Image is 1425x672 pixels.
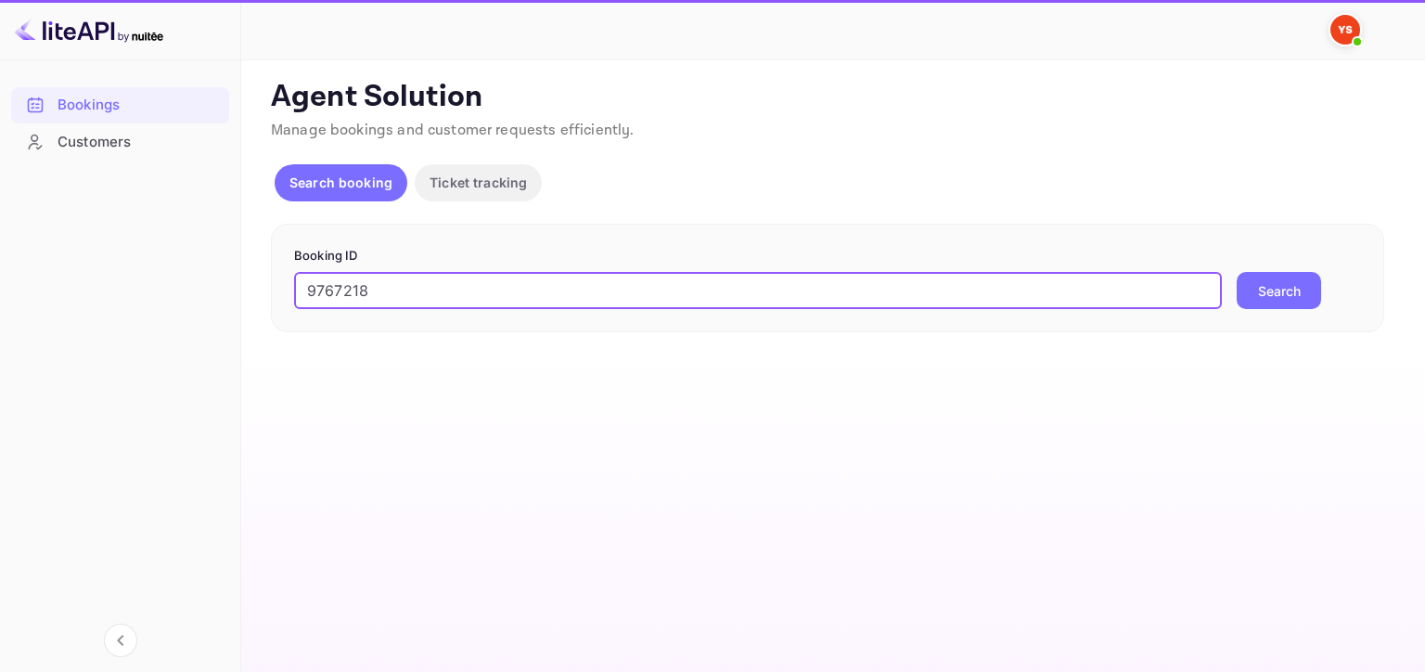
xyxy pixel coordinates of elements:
a: Bookings [11,87,229,122]
a: Customers [11,124,229,159]
p: Ticket tracking [430,173,527,192]
p: Search booking [289,173,392,192]
input: Enter Booking ID (e.g., 63782194) [294,272,1222,309]
span: Manage bookings and customer requests efficiently. [271,121,635,140]
button: Search [1237,272,1321,309]
div: Bookings [11,87,229,123]
p: Agent Solution [271,79,1392,116]
img: LiteAPI logo [15,15,163,45]
div: Bookings [58,95,220,116]
p: Booking ID [294,247,1361,265]
img: Yandex Support [1330,15,1360,45]
button: Collapse navigation [104,624,137,657]
div: Customers [58,132,220,153]
div: Customers [11,124,229,161]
